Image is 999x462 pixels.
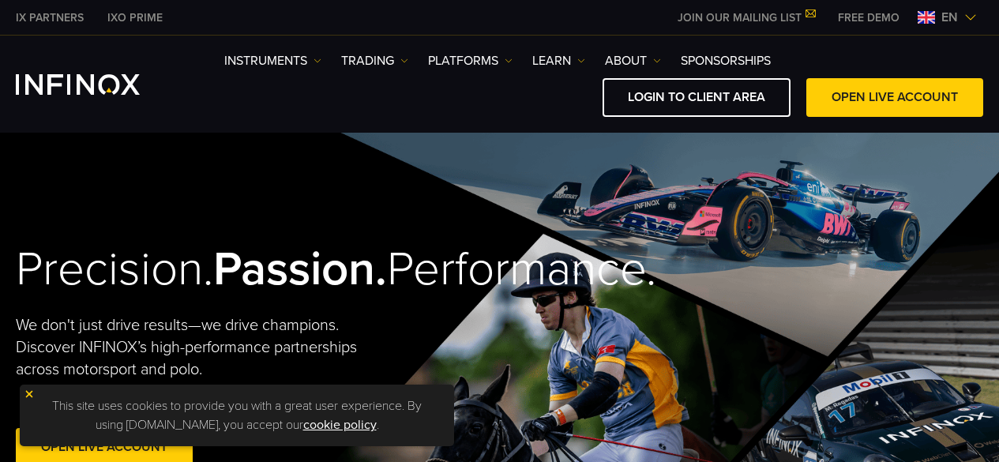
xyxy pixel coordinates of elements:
p: We don't just drive results—we drive champions. Discover INFINOX’s high-performance partnerships ... [16,314,364,381]
p: This site uses cookies to provide you with a great user experience. By using [DOMAIN_NAME], you a... [28,393,446,438]
a: LOGIN TO CLIENT AREA [603,78,791,117]
a: SPONSORSHIPS [681,51,771,70]
a: INFINOX Logo [16,74,177,95]
a: ABOUT [605,51,661,70]
a: JOIN OUR MAILING LIST [666,11,826,24]
a: INFINOX MENU [826,9,911,26]
span: en [935,8,964,27]
a: OPEN LIVE ACCOUNT [806,78,983,117]
a: Learn [532,51,585,70]
h2: Precision. Performance. [16,241,451,299]
a: PLATFORMS [428,51,513,70]
a: Instruments [224,51,321,70]
a: INFINOX [4,9,96,26]
a: TRADING [341,51,408,70]
img: yellow close icon [24,389,35,400]
a: INFINOX [96,9,175,26]
strong: Passion. [213,241,387,298]
a: cookie policy [303,417,377,433]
